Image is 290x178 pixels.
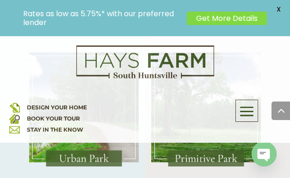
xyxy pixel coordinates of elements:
[27,115,80,122] a: BOOK YOUR TOUR
[271,2,285,16] span: X
[187,12,267,25] a: Get More Details
[9,102,20,113] img: design your home
[27,126,83,133] a: STAY IN THE KNOW
[76,45,214,79] img: Logo
[23,9,182,27] p: Rates as low as 5.75%* with our preferred lender
[9,113,20,124] img: book your home tour
[76,72,214,81] a: hays farm homes huntsville development
[27,104,87,111] a: DESIGN YOUR HOME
